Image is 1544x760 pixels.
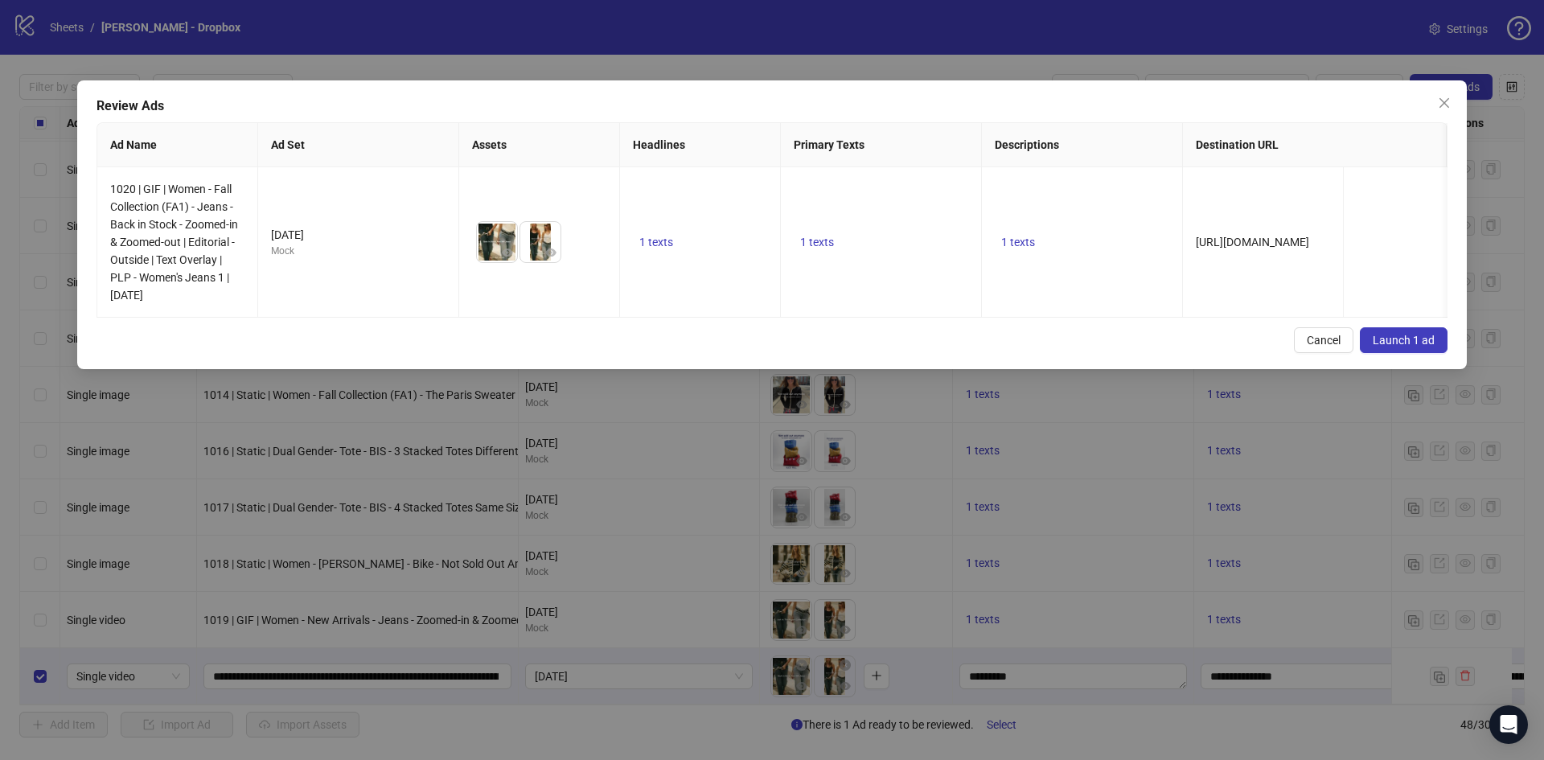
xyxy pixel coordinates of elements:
[1001,236,1035,249] span: 1 texts
[639,236,673,249] span: 1 texts
[781,123,982,167] th: Primary Texts
[258,123,459,167] th: Ad Set
[477,222,517,262] img: Asset 1
[982,123,1183,167] th: Descriptions
[1489,705,1528,744] div: Open Intercom Messenger
[794,232,840,252] button: 1 texts
[271,226,446,244] div: [DATE]
[498,243,517,262] button: Preview
[800,236,834,249] span: 1 texts
[97,123,258,167] th: Ad Name
[1307,334,1341,347] span: Cancel
[620,123,781,167] th: Headlines
[110,183,238,302] span: 1020 | GIF | Women - Fall Collection (FA1) - Jeans - Back in Stock - Zoomed-in & Zoomed-out | Edi...
[271,244,446,259] div: Mock
[502,247,513,258] span: eye
[459,123,620,167] th: Assets
[541,243,561,262] button: Preview
[545,247,556,258] span: eye
[1373,334,1435,347] span: Launch 1 ad
[995,232,1041,252] button: 1 texts
[1360,327,1447,353] button: Launch 1 ad
[1294,327,1353,353] button: Cancel
[1438,97,1451,109] span: close
[520,222,561,262] img: Asset 2
[1431,90,1457,116] button: Close
[633,232,680,252] button: 1 texts
[96,97,1447,116] div: Review Ads
[1196,236,1309,249] span: [URL][DOMAIN_NAME]
[1183,123,1447,167] th: Destination URL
